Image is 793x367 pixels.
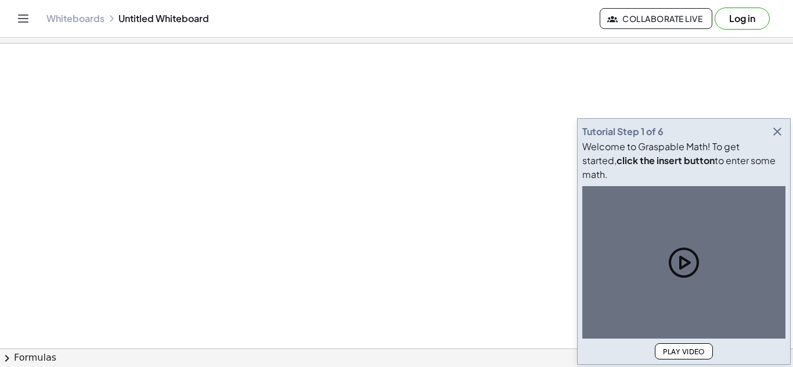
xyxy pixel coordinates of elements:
div: Welcome to Graspable Math! To get started, to enter some math. [582,140,785,181]
div: Tutorial Step 1 of 6 [582,125,664,139]
button: Play Video [655,343,713,359]
button: Collaborate Live [600,8,712,29]
b: click the insert button [617,154,715,166]
a: Whiteboards [46,13,104,24]
button: Log in [715,8,770,30]
span: Play Video [662,347,705,356]
span: Collaborate Live [610,13,702,24]
button: Toggle navigation [14,9,33,28]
